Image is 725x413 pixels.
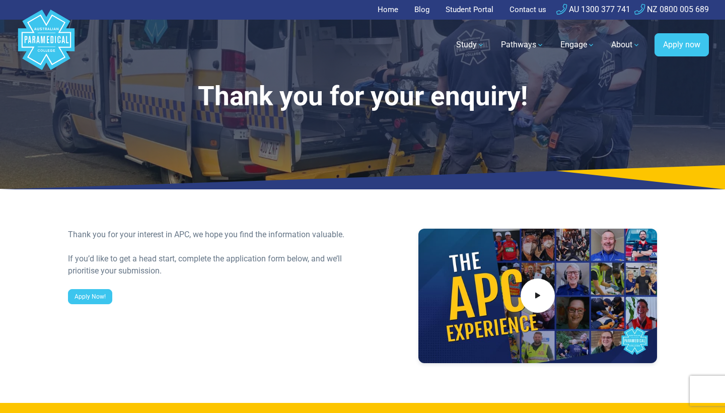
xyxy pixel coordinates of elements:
a: AU 1300 377 741 [556,5,630,14]
a: Engage [554,31,601,59]
a: Apply now [655,33,709,56]
div: Thank you for your interest in APC, we hope you find the information valuable. [68,229,356,241]
a: About [605,31,646,59]
a: Apply Now! [68,289,112,304]
h1: Thank you for your enquiry! [68,81,657,112]
a: NZ 0800 005 689 [634,5,709,14]
a: Australian Paramedical College [16,20,77,71]
a: Study [450,31,491,59]
div: If you’d like to get a head start, complete the application form below, and we’ll prioritise your... [68,253,356,277]
a: Pathways [495,31,550,59]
